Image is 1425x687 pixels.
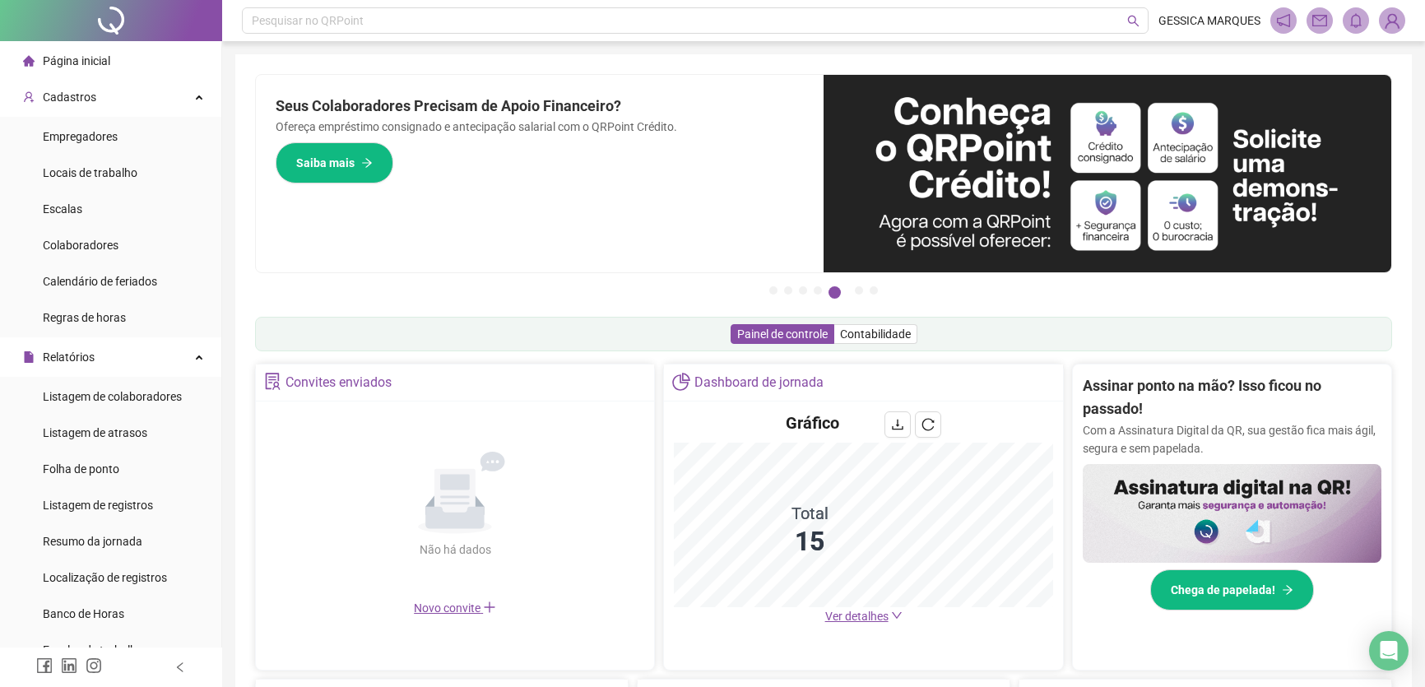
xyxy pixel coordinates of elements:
[296,154,355,172] span: Saiba mais
[276,142,393,183] button: Saiba mais
[43,350,95,364] span: Relatórios
[43,239,118,252] span: Colaboradores
[43,54,110,67] span: Página inicial
[694,369,824,397] div: Dashboard de jornada
[921,418,935,431] span: reload
[36,657,53,674] span: facebook
[786,411,839,434] h4: Gráfico
[483,601,496,614] span: plus
[86,657,102,674] span: instagram
[43,462,119,476] span: Folha de ponto
[276,118,804,136] p: Ofereça empréstimo consignado e antecipação salarial com o QRPoint Crédito.
[43,499,153,512] span: Listagem de registros
[23,351,35,363] span: file
[43,275,157,288] span: Calendário de feriados
[769,286,777,295] button: 1
[825,610,903,623] a: Ver detalhes down
[1158,12,1260,30] span: GESSICA MARQUES
[285,369,392,397] div: Convites enviados
[1282,584,1293,596] span: arrow-right
[43,202,82,216] span: Escalas
[276,95,804,118] h2: Seus Colaboradores Precisam de Apoio Financeiro?
[1083,464,1381,563] img: banner%2F02c71560-61a6-44d4-94b9-c8ab97240462.png
[43,426,147,439] span: Listagem de atrasos
[43,643,143,657] span: Escalas de trabalho
[43,390,182,403] span: Listagem de colaboradores
[43,166,137,179] span: Locais de trabalho
[870,286,878,295] button: 7
[1276,13,1291,28] span: notification
[855,286,863,295] button: 6
[891,418,904,431] span: download
[824,75,1391,272] img: banner%2F11e687cd-1386-4cbd-b13b-7bd81425532d.png
[829,286,841,299] button: 5
[43,607,124,620] span: Banco de Horas
[672,373,689,390] span: pie-chart
[361,157,373,169] span: arrow-right
[1171,581,1275,599] span: Chega de papelada!
[61,657,77,674] span: linkedin
[1150,569,1314,610] button: Chega de papelada!
[784,286,792,295] button: 2
[825,610,889,623] span: Ver detalhes
[379,541,531,559] div: Não há dados
[43,311,126,324] span: Regras de horas
[23,55,35,67] span: home
[264,373,281,390] span: solution
[1380,8,1404,33] img: 84574
[1348,13,1363,28] span: bell
[43,535,142,548] span: Resumo da jornada
[737,327,828,341] span: Painel de controle
[799,286,807,295] button: 3
[1369,631,1409,671] div: Open Intercom Messenger
[1083,374,1381,421] h2: Assinar ponto na mão? Isso ficou no passado!
[43,571,167,584] span: Localização de registros
[1083,421,1381,457] p: Com a Assinatura Digital da QR, sua gestão fica mais ágil, segura e sem papelada.
[814,286,822,295] button: 4
[1127,15,1140,27] span: search
[414,601,496,615] span: Novo convite
[23,91,35,103] span: user-add
[1312,13,1327,28] span: mail
[43,91,96,104] span: Cadastros
[174,661,186,673] span: left
[43,130,118,143] span: Empregadores
[891,610,903,621] span: down
[840,327,911,341] span: Contabilidade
